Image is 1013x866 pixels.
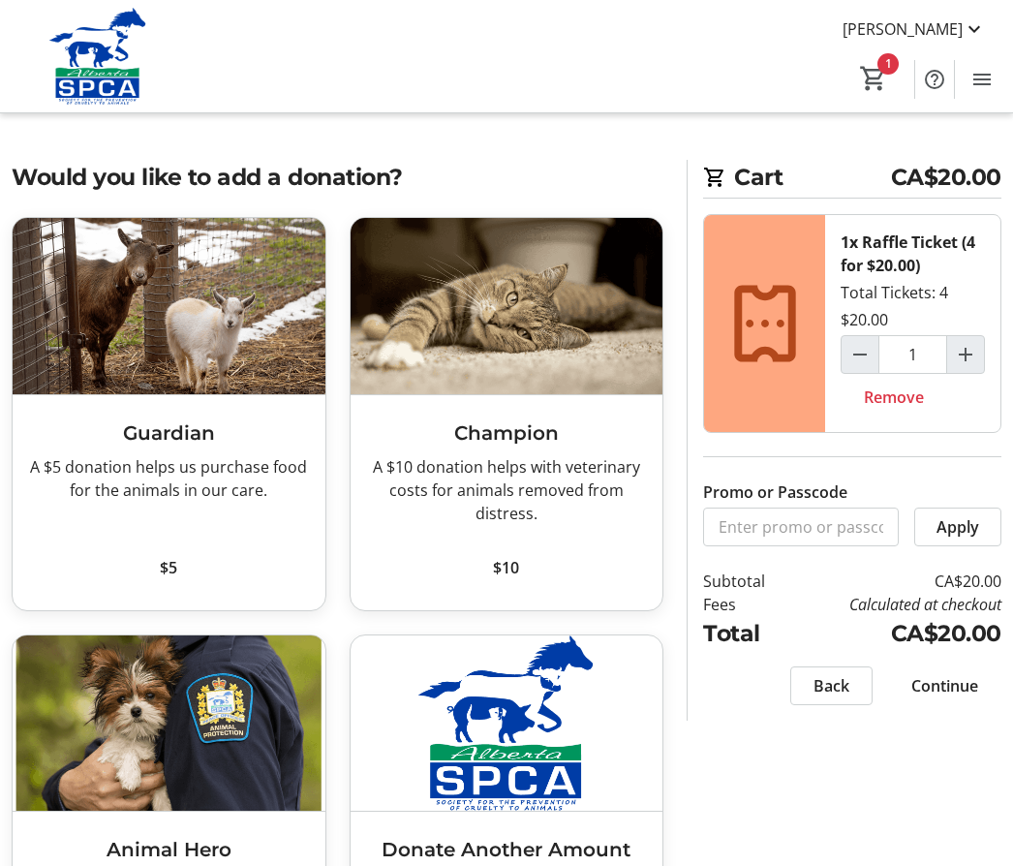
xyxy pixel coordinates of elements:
h3: Champion [366,418,648,448]
h2: Cart [703,160,1001,199]
h2: Would you like to add a donation? [12,160,663,194]
div: 1x Raffle Ticket (4 for $20.00) [841,231,985,277]
td: Subtotal [703,570,789,593]
span: $10 [493,556,519,579]
td: CA$20.00 [789,570,1001,593]
span: Apply [936,515,979,539]
div: A $5 donation helps us purchase food for the animals in our care. [28,455,310,502]
div: Total Tickets: 4 [825,215,1000,432]
td: Calculated at checkout [789,593,1001,616]
div: A $10 donation helps with veterinary costs for animals removed from distress. [366,455,648,525]
input: Enter promo or passcode [703,508,899,546]
button: Remove [841,378,947,417]
img: Alberta SPCA's Logo [12,8,184,105]
img: Animal Hero [13,635,325,811]
button: Continue [888,666,1001,705]
h3: Donate Another Amount [366,835,648,864]
button: Decrement by one [842,336,878,373]
button: $10 [366,548,648,587]
div: $20.00 [841,308,888,331]
h3: Guardian [28,418,310,448]
label: Promo or Passcode [703,480,847,504]
button: Apply [914,508,1001,546]
button: Increment by one [947,336,984,373]
img: Donate Another Amount [351,635,663,811]
h3: Animal Hero [28,835,310,864]
button: [PERSON_NAME] [827,14,1001,45]
button: Back [790,666,873,705]
span: Back [813,674,849,697]
img: Champion [351,218,663,393]
input: Raffle Ticket (4 for $20.00) Quantity [878,335,947,374]
span: CA$20.00 [891,160,1001,194]
td: Total [703,616,789,650]
span: Remove [864,386,924,409]
span: Continue [911,674,978,697]
span: $5 [160,556,177,579]
button: Menu [963,60,1001,99]
button: Help [915,60,954,99]
td: Fees [703,593,789,616]
button: $5 [28,548,310,587]
button: Cart [856,61,891,96]
span: [PERSON_NAME] [843,17,963,41]
img: Guardian [13,218,325,393]
td: CA$20.00 [789,616,1001,650]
